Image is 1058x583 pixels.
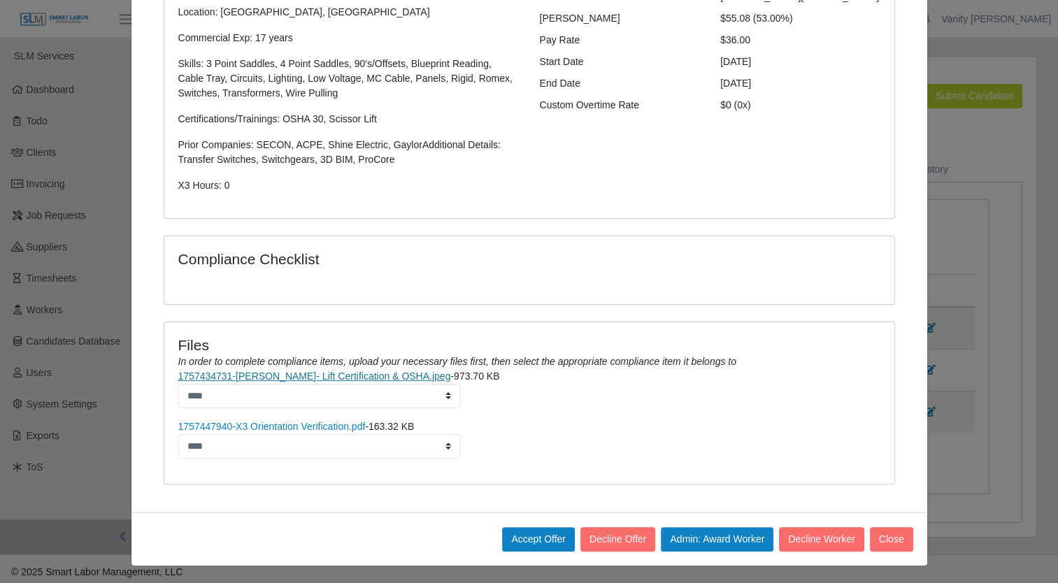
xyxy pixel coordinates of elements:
div: Custom Overtime Rate [529,98,710,113]
p: X3 Hours: 0 [178,178,519,193]
button: Accept Offer [502,527,575,552]
li: - [178,419,880,459]
div: Start Date [529,55,710,69]
div: $36.00 [710,33,891,48]
a: 1757434731-[PERSON_NAME]- Lift Certification & OSHA.jpeg [178,370,451,382]
p: Skills: 3 Point Saddles, 4 Point Saddles, 90's/Offsets, Blueprint Reading, Cable Tray, Circuits, ... [178,57,519,101]
span: 973.70 KB [454,370,499,382]
p: Certifications/Trainings: OSHA 30, Scissor Lift [178,112,519,127]
span: $0 (0x) [720,99,751,110]
span: 163.32 KB [369,421,414,432]
button: Decline Worker [779,527,864,552]
li: - [178,369,880,408]
h4: Files [178,336,880,354]
button: Admin: Award Worker [661,527,773,552]
span: [DATE] [720,78,751,89]
button: Decline Offer [580,527,655,552]
div: End Date [529,76,710,91]
p: Prior Companies: SECON, ACPE, Shine Electric, GaylorAdditional Details: Transfer Switches, Switch... [178,138,519,167]
div: [DATE] [710,55,891,69]
h4: Compliance Checklist [178,250,639,268]
p: Commercial Exp: 17 years [178,31,519,45]
a: 1757447940-X3 Orientation Verification.pdf [178,421,366,432]
i: In order to complete compliance items, upload your necessary files first, then select the appropr... [178,356,736,367]
button: Close [870,527,913,552]
div: Pay Rate [529,33,710,48]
